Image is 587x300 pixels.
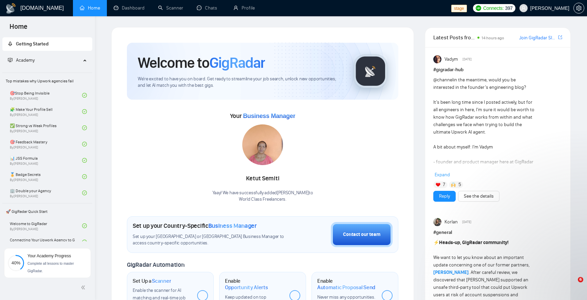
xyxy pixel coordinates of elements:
[558,34,562,41] a: export
[81,284,88,291] span: double-left
[433,218,441,226] img: Korlan
[10,169,82,184] a: 🏅 Badge SecretsBy[PERSON_NAME]
[233,5,255,11] a: userProfile
[208,222,257,229] span: Business Manager
[2,37,92,51] li: Getting Started
[317,284,375,291] span: Automatic Proposal Send
[443,181,445,188] span: 7
[444,218,458,226] span: Korlan
[433,33,475,42] span: Latest Posts from the GigRadar Community
[433,77,453,83] span: @channel
[458,191,499,202] button: See the details
[317,278,376,291] h1: Enable
[212,173,313,184] div: Ketut Semiti
[8,57,35,63] span: Academy
[433,229,562,236] h1: # general
[82,125,87,130] span: check-circle
[197,5,220,11] a: messageChats
[519,34,557,42] a: Join GigRadar Slack Community
[27,254,71,258] span: Your Academy Progress
[433,66,562,74] h1: # gigradar-hub
[242,124,283,165] img: 1706688268687-WhatsApp%20Image%202024-01-31%20at%2014.03.18.jpeg
[82,174,87,179] span: check-circle
[483,4,504,12] span: Connects:
[82,240,87,244] span: check-circle
[16,41,49,47] span: Getting Started
[10,153,82,168] a: 📊 JSS FormulaBy[PERSON_NAME]
[4,22,33,36] span: Home
[476,5,481,11] img: upwork-logo.png
[462,219,471,225] span: [DATE]
[439,240,509,245] strong: Heads-up, GigRadar community!
[209,54,265,72] span: GigRadar
[331,222,393,247] button: Contact our team
[152,278,171,284] span: Scanner
[433,55,441,63] img: Vadym
[114,5,145,11] a: dashboardDashboard
[481,36,504,40] span: 14 hours ago
[464,193,494,200] a: See the details
[10,120,82,135] a: ✅ Strong vs Weak ProfilesBy[PERSON_NAME]
[10,137,82,152] a: 🎯 Feedback MasteryBy[PERSON_NAME]
[435,172,450,178] span: Expand
[574,5,584,11] span: setting
[16,57,35,63] span: Academy
[3,74,92,88] span: Top mistakes why Upwork agencies fail
[439,193,450,200] a: Reply
[243,113,295,119] span: Business Manager
[212,196,313,203] p: World Class Freelancers .
[564,277,580,293] iframe: Intercom live chat
[10,235,82,249] a: Connecting Your Upwork Agency to GigRadar
[8,41,13,46] span: rocket
[444,56,458,63] span: Vadym
[138,54,265,72] h1: Welcome to
[27,262,74,273] span: Complete all lessons to master GigRadar.
[133,234,289,246] span: Set up your [GEOGRAPHIC_DATA] or [GEOGRAPHIC_DATA] Business Manager to access country-specific op...
[558,35,562,40] span: export
[451,5,467,12] span: stage
[578,277,583,282] span: 6
[505,4,512,12] span: 397
[82,223,87,228] span: check-circle
[521,6,526,11] span: user
[317,294,375,300] span: Never miss any opportunities.
[433,240,439,245] span: ⚡
[225,278,284,291] h1: Enable
[10,88,82,103] a: 🎯Stop Being InvisibleBy[PERSON_NAME]
[458,181,461,188] span: 5
[8,58,13,62] span: fund-projection-screen
[10,218,82,233] a: Welcome to GigRadarBy[PERSON_NAME]
[10,104,82,119] a: 🧩 Make Your Profile SellBy[PERSON_NAME]
[127,261,184,268] span: GigRadar Automation
[212,190,313,203] div: Yaay! We have successfully added [PERSON_NAME] to
[451,182,456,187] img: 🙌
[433,191,456,202] button: Reply
[230,112,296,120] span: Your
[82,109,87,114] span: check-circle
[462,56,472,62] span: [DATE]
[133,278,171,284] h1: Set Up a
[82,158,87,163] span: check-circle
[225,284,268,291] span: Opportunity Alerts
[573,5,584,11] a: setting
[82,142,87,146] span: check-circle
[573,3,584,14] button: setting
[133,222,257,229] h1: Set up your Country-Specific
[82,191,87,195] span: check-circle
[5,3,16,14] img: logo
[343,231,380,238] div: Contact our team
[80,5,100,11] a: homeHome
[436,182,440,187] img: ❤️
[8,261,24,265] span: 40%
[10,185,82,200] a: 🏢 Double your AgencyBy[PERSON_NAME]
[82,93,87,98] span: check-circle
[158,5,183,11] a: searchScanner
[354,54,387,88] img: gigradar-logo.png
[138,76,343,89] span: We're excited to have you on board. Get ready to streamline your job search, unlock new opportuni...
[433,76,536,278] div: in the meantime, would you be interested in the founder’s engineering blog? It’s been long time s...
[3,205,92,218] span: 🚀 GigRadar Quick Start
[433,269,469,275] a: [PERSON_NAME]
